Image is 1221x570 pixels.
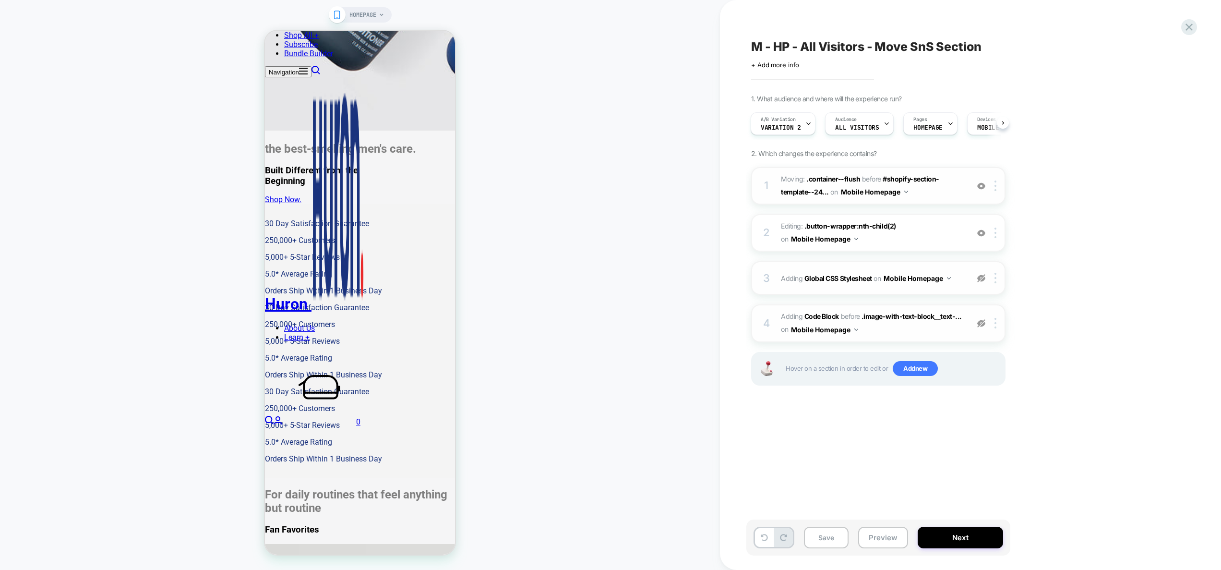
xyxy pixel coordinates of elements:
[835,124,879,131] span: All Visitors
[761,116,796,123] span: A/B Variation
[830,186,838,198] span: on
[19,302,45,311] a: Learn +
[781,220,964,246] span: Editing :
[874,272,881,284] span: on
[762,223,771,243] div: 2
[761,124,801,131] span: Variation 2
[781,271,964,285] span: Adding
[751,149,876,158] span: 2. Which changes the experience contains?
[349,7,376,23] span: HOMEPAGE
[791,323,858,337] button: Mobile Homepage
[994,181,996,191] img: close
[751,95,901,103] span: 1. What audience and where will the experience run?
[19,9,53,18] a: Subscribe
[977,116,996,123] span: Devices
[994,318,996,328] img: close
[804,222,896,230] span: .button-wrapper:nth-child(2)
[854,328,858,331] img: down arrow
[804,312,839,320] b: Code Block
[806,175,860,183] span: .container--flush
[913,124,943,131] span: HOMEPAGE
[893,361,938,376] span: Add new
[977,182,985,190] img: crossed eye
[19,293,50,302] a: About Us
[9,387,17,396] a: Login
[757,361,776,376] img: Joystick
[781,233,788,245] span: on
[977,229,985,237] img: crossed eye
[17,387,96,396] a: Cart
[862,312,962,320] span: .image-with-text-block__text-...
[884,271,951,285] button: Mobile Homepage
[947,277,951,279] img: down arrow
[804,274,872,282] b: Global CSS Stylesheet
[751,61,799,69] span: + Add more info
[91,387,96,396] cart-count: 0
[781,323,788,335] span: on
[786,361,1000,376] span: Hover on a section in order to edit or
[918,527,1003,548] button: Next
[762,314,771,333] div: 4
[19,18,68,27] a: Bundle Builder
[781,173,964,199] span: Moving:
[913,116,927,123] span: Pages
[854,238,858,240] img: down arrow
[47,36,55,46] a: Search
[994,273,996,283] img: close
[904,191,908,193] img: down arrow
[835,116,857,123] span: Audience
[858,527,908,548] button: Preview
[47,57,99,279] img: Huron brand logo
[977,124,999,131] span: MOBILE
[762,176,771,195] div: 1
[8,475,130,516] iframe: Marketing Popup
[751,39,982,54] span: M - HP - All Visitors - Move SnS Section
[781,312,839,320] span: Adding
[862,175,881,183] span: before
[804,527,849,548] button: Save
[977,319,985,327] img: eye
[994,228,996,238] img: close
[791,232,858,246] button: Mobile Homepage
[762,269,771,288] div: 3
[4,38,34,45] span: Navigation
[841,312,860,320] span: BEFORE
[841,185,908,199] button: Mobile Homepage
[977,274,985,282] img: eye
